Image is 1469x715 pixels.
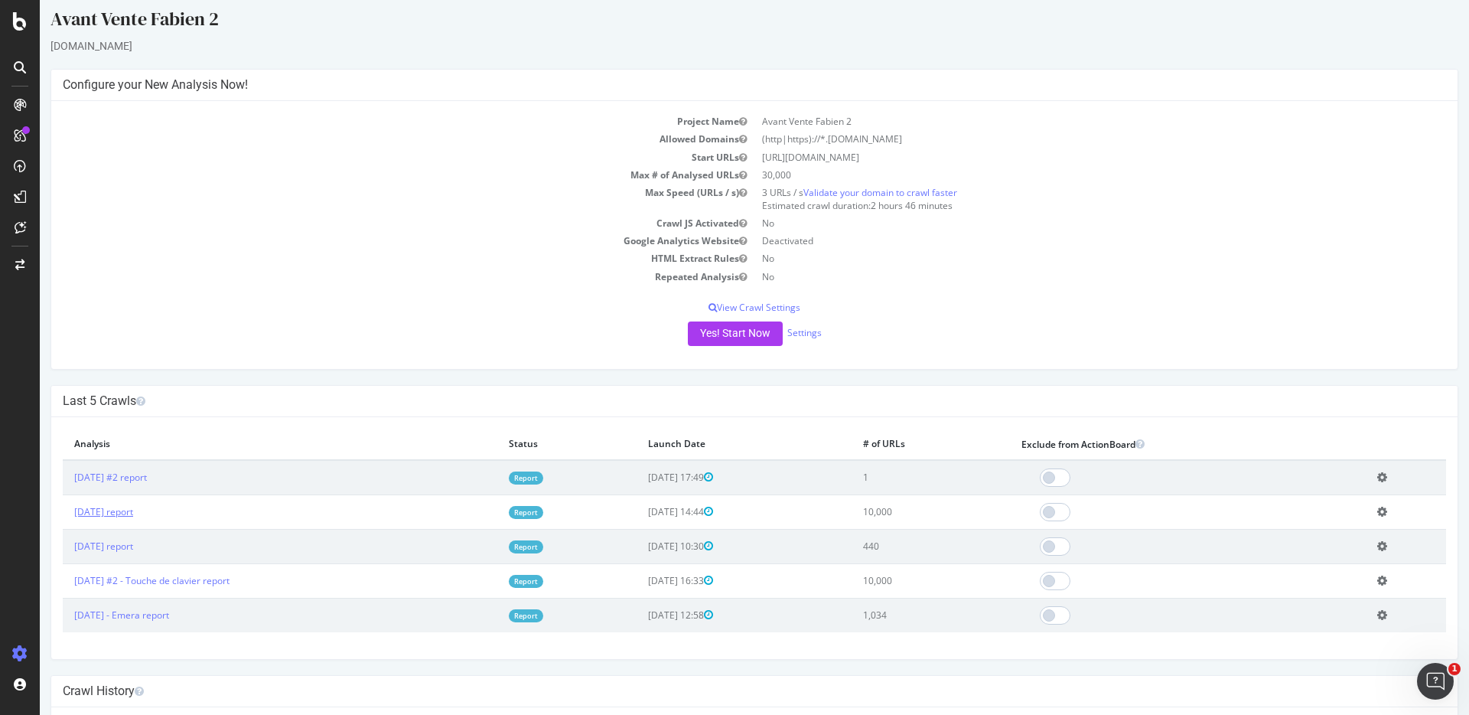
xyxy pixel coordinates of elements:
a: [DATE] - Emera report [34,609,129,622]
td: Start URLs [23,149,715,166]
th: Status [458,429,598,460]
a: Settings [748,326,782,339]
td: No [715,214,1406,232]
a: [DATE] #2 report [34,471,107,484]
td: No [715,250,1406,267]
span: [DATE] 10:30 [608,540,673,553]
td: Max # of Analysed URLs [23,166,715,184]
span: [DATE] 16:33 [608,574,673,587]
span: [DATE] 17:49 [608,471,673,484]
a: Report [469,472,503,485]
span: [DATE] 12:58 [608,609,673,622]
a: [DATE] #2 - Touche de clavier report [34,574,190,587]
th: # of URLs [812,429,970,460]
div: Avant Vente Fabien 2 [11,6,1419,38]
td: Crawl JS Activated [23,214,715,232]
h4: Last 5 Crawls [23,393,1406,409]
td: [URL][DOMAIN_NAME] [715,149,1406,166]
td: Deactivated [715,232,1406,250]
a: [DATE] report [34,505,93,518]
a: Report [469,609,503,622]
td: Repeated Analysis [23,268,715,286]
td: HTML Extract Rules [23,250,715,267]
td: Max Speed (URLs / s) [23,184,715,214]
a: Report [469,506,503,519]
a: Report [469,575,503,588]
td: Google Analytics Website [23,232,715,250]
a: Report [469,540,503,553]
button: Yes! Start Now [648,322,743,346]
span: 1 [1448,663,1461,675]
div: [DOMAIN_NAME] [11,38,1419,54]
td: 1 [812,460,970,495]
th: Exclude from ActionBoard [970,429,1326,460]
span: [DATE] 14:44 [608,505,673,518]
td: Avant Vente Fabien 2 [715,113,1406,130]
td: 10,000 [812,563,970,598]
td: Allowed Domains [23,130,715,148]
h4: Configure your New Analysis Now! [23,77,1406,93]
a: Validate your domain to crawl faster [764,186,917,199]
td: No [715,268,1406,286]
p: View Crawl Settings [23,301,1406,314]
td: 30,000 [715,166,1406,184]
td: 440 [812,529,970,563]
iframe: Intercom live chat [1417,663,1454,700]
th: Analysis [23,429,458,460]
a: [DATE] report [34,540,93,553]
td: (http|https)://*.[DOMAIN_NAME] [715,130,1406,148]
th: Launch Date [597,429,811,460]
h4: Crawl History [23,684,1406,699]
td: 1,034 [812,598,970,632]
span: 2 hours 46 minutes [831,199,913,212]
td: 10,000 [812,495,970,529]
td: 3 URLs / s Estimated crawl duration: [715,184,1406,214]
td: Project Name [23,113,715,130]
